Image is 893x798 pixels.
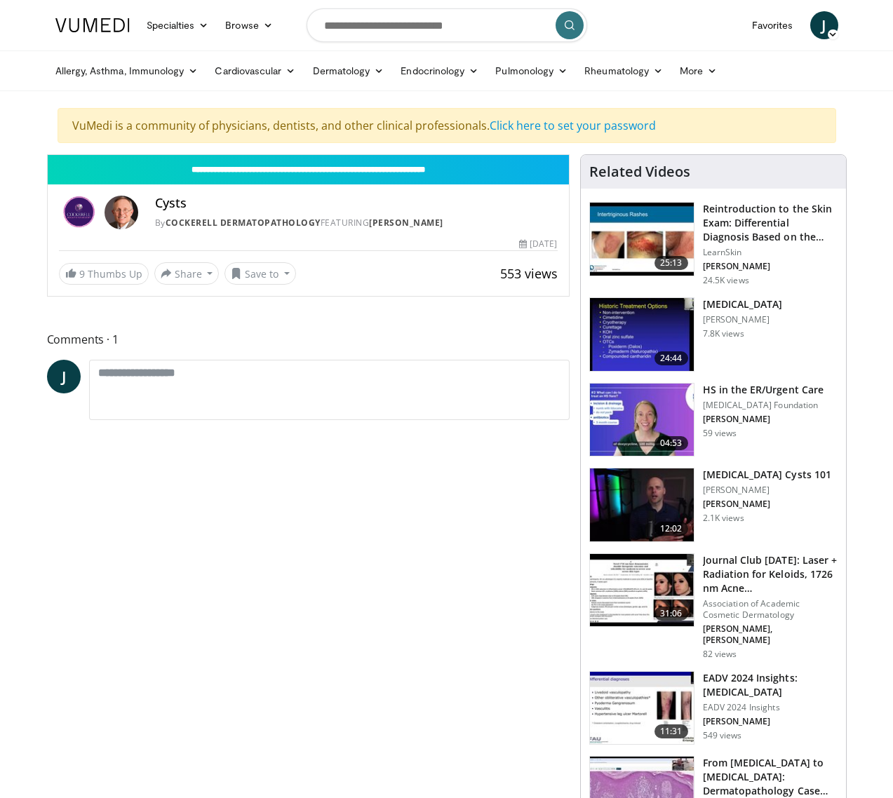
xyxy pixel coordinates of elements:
p: 7.8K views [703,328,744,339]
a: 11:31 EADV 2024 Insights: [MEDICAL_DATA] EADV 2024 Insights [PERSON_NAME] 549 views [589,671,838,745]
a: Dermatology [304,57,393,85]
span: 9 [79,267,85,280]
p: [PERSON_NAME], [PERSON_NAME] [703,623,838,646]
p: EADV 2024 Insights [703,702,838,713]
span: Comments 1 [47,330,570,349]
p: LearnSkin [703,247,838,258]
a: Rheumatology [576,57,671,85]
img: Cockerell Dermatopathology [59,196,99,229]
p: [PERSON_NAME] [703,261,838,272]
h3: EADV 2024 Insights: [MEDICAL_DATA] [703,671,838,699]
a: Allergy, Asthma, Immunology [47,57,207,85]
a: J [47,360,81,393]
p: [PERSON_NAME] [703,499,831,510]
img: 022c50fb-a848-4cac-a9d8-ea0906b33a1b.150x105_q85_crop-smart_upscale.jpg [590,203,694,276]
p: 2.1K views [703,513,744,524]
button: Save to [224,262,296,285]
img: 3c9ae8ef-ab39-47f9-a69a-d4cfd5e7bf75.150x105_q85_crop-smart_upscale.jpg [590,468,694,541]
img: Avatar [105,196,138,229]
h3: [MEDICAL_DATA] Cysts 101 [703,468,831,482]
h3: From [MEDICAL_DATA] to [MEDICAL_DATA]: Dermatopathology Case Review [703,756,838,798]
a: Favorites [744,11,802,39]
span: 25:13 [654,256,688,270]
img: 0a0b59f9-8b88-4635-b6d0-3655c2695d13.150x105_q85_crop-smart_upscale.jpg [590,384,694,457]
span: 11:31 [654,724,688,738]
span: 24:44 [654,351,688,365]
img: VuMedi Logo [55,18,130,32]
h4: Related Videos [589,163,690,180]
span: 12:02 [654,522,688,536]
p: [PERSON_NAME] [703,485,831,496]
img: 91abd105-4406-4aec-aedb-03fa9989d30c.150x105_q85_crop-smart_upscale.jpg [590,672,694,745]
h3: [MEDICAL_DATA] [703,297,783,311]
button: Share [154,262,220,285]
p: 24.5K views [703,275,749,286]
span: 31:06 [654,607,688,621]
a: Pulmonology [487,57,576,85]
div: VuMedi is a community of physicians, dentists, and other clinical professionals. [58,108,836,143]
a: More [671,57,725,85]
a: Browse [217,11,281,39]
p: 549 views [703,730,742,741]
a: Endocrinology [392,57,487,85]
a: 24:44 [MEDICAL_DATA] [PERSON_NAME] 7.8K views [589,297,838,372]
h3: HS in the ER/Urgent Care [703,383,824,397]
h3: Journal Club [DATE]: Laser + Radiation for Keloids, 1726 nm Acne… [703,553,838,595]
a: 9 Thumbs Up [59,263,149,285]
span: 04:53 [654,436,688,450]
h3: Reintroduction to the Skin Exam: Differential Diagnosis Based on the… [703,202,838,244]
div: By FEATURING [155,217,558,229]
p: Association of Academic Cosmetic Dermatology [703,598,838,621]
div: [DATE] [519,238,557,250]
a: 04:53 HS in the ER/Urgent Care [MEDICAL_DATA] Foundation [PERSON_NAME] 59 views [589,383,838,457]
a: Specialties [138,11,217,39]
a: Click here to set your password [490,118,656,133]
p: [PERSON_NAME] [703,414,824,425]
img: 89cb95e9-72b3-4a52-acd5-8e0c773e34a4.150x105_q85_crop-smart_upscale.jpg [590,298,694,371]
a: [PERSON_NAME] [369,217,443,229]
a: 31:06 Journal Club [DATE]: Laser + Radiation for Keloids, 1726 nm Acne… Association of Academic C... [589,553,838,660]
a: J [810,11,838,39]
p: 59 views [703,428,737,439]
p: [MEDICAL_DATA] Foundation [703,400,824,411]
p: [PERSON_NAME] [703,716,838,727]
h4: Cysts [155,196,558,211]
input: Search topics, interventions [307,8,587,42]
p: [PERSON_NAME] [703,314,783,325]
a: 12:02 [MEDICAL_DATA] Cysts 101 [PERSON_NAME] [PERSON_NAME] 2.1K views [589,468,838,542]
img: 613bfc08-8d5d-4a27-af17-fc87ba56cd86.150x105_q85_crop-smart_upscale.jpg [590,554,694,627]
p: 82 views [703,649,737,660]
a: 25:13 Reintroduction to the Skin Exam: Differential Diagnosis Based on the… LearnSkin [PERSON_NAM... [589,202,838,286]
a: Cardiovascular [206,57,304,85]
span: 553 views [500,265,558,282]
a: Cockerell Dermatopathology [166,217,321,229]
